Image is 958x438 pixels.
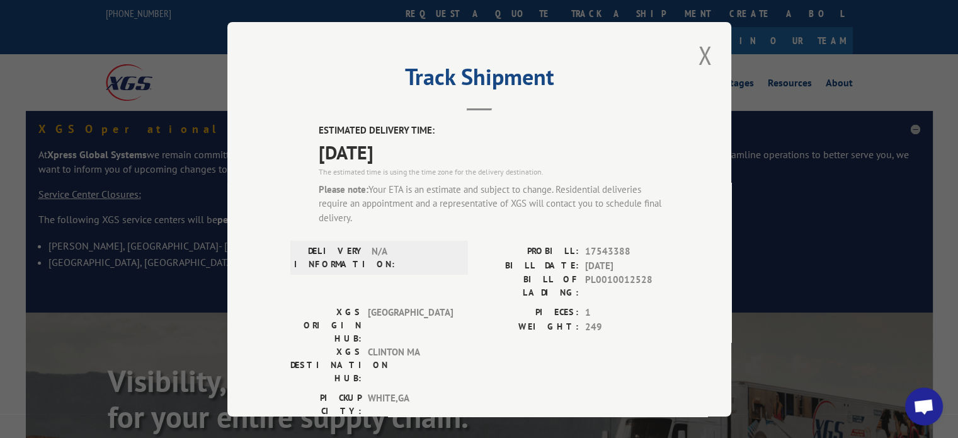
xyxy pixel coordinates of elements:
[319,182,668,225] div: Your ETA is an estimate and subject to change. Residential deliveries require an appointment and ...
[585,245,668,259] span: 17543388
[479,320,579,334] label: WEIGHT:
[319,183,368,195] strong: Please note:
[290,345,362,385] label: XGS DESTINATION HUB:
[368,306,453,345] span: [GEOGRAPHIC_DATA]
[479,306,579,320] label: PIECES:
[290,306,362,345] label: XGS ORIGIN HUB:
[479,258,579,273] label: BILL DATE:
[290,391,362,418] label: PICKUP CITY:
[905,388,943,425] a: Open chat
[368,391,453,418] span: WHITE , GA
[585,258,668,273] span: [DATE]
[319,166,668,177] div: The estimated time is using the time zone for the delivery destination.
[585,320,668,334] span: 249
[290,68,668,92] h2: Track Shipment
[372,245,457,271] span: N/A
[479,273,579,299] label: BILL OF LADING:
[294,245,365,271] label: DELIVERY INFORMATION:
[368,345,453,385] span: CLINTON MA
[319,124,668,138] label: ESTIMATED DELIVERY TIME:
[319,137,668,166] span: [DATE]
[585,306,668,320] span: 1
[694,38,716,72] button: Close modal
[585,273,668,299] span: PL0010012528
[479,245,579,259] label: PROBILL:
